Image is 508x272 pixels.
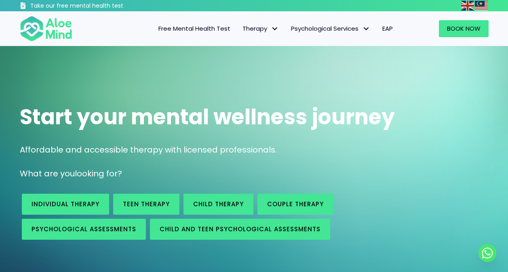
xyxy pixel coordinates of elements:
[193,200,244,208] span: Child Therapy
[439,20,489,37] a: Book Now
[158,24,230,33] span: Free Mental Health Test
[360,23,372,35] span: Psychological Services: submenu
[269,23,281,35] span: Therapy: submenu
[83,20,399,37] nav: Menu
[475,1,488,10] img: ms
[183,194,253,215] a: Child Therapy
[242,24,279,33] span: Therapy
[20,102,395,132] span: Start your mental wellness journey
[20,168,75,179] span: What are you
[123,200,170,208] span: Teen Therapy
[236,20,285,37] a: TherapyTherapy: submenu
[478,244,496,262] a: Whatsapp
[461,1,474,10] img: en
[257,194,333,215] a: Couple therapy
[30,2,167,10] h3: Take our free mental health test
[291,24,370,33] span: Psychological Services
[152,20,236,37] a: Free Mental Health Test
[160,225,320,233] span: Child and Teen Psychological assessments
[20,144,489,156] p: Affordable and accessible therapy with licensed professionals.
[22,194,109,215] a: Individual therapy
[376,20,399,37] a: EAP
[20,2,167,11] a: Take our free mental health test
[285,20,376,37] a: Psychological ServicesPsychological Services: submenu
[32,225,136,233] span: Psychological assessments
[447,24,481,33] span: Book Now
[267,200,324,208] span: Couple therapy
[22,219,146,240] a: Psychological assessments
[475,1,489,10] a: Malay
[20,15,72,42] img: Aloe mind Logo
[150,219,330,240] a: Child and Teen Psychological assessments
[113,194,179,215] a: Teen Therapy
[382,24,393,33] span: EAP
[75,168,122,179] span: looking for?
[32,200,99,208] span: Individual therapy
[461,1,475,10] a: English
